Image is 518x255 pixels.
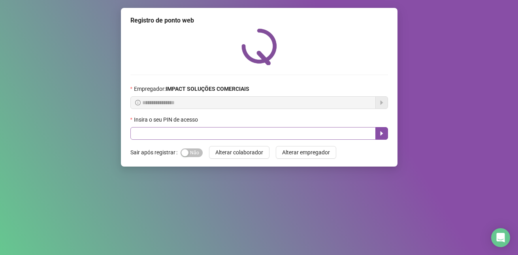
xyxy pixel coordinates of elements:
[215,148,263,157] span: Alterar colaborador
[241,28,277,65] img: QRPoint
[130,146,181,159] label: Sair após registrar
[130,115,203,124] label: Insira o seu PIN de acesso
[135,100,141,105] span: info-circle
[491,228,510,247] div: Open Intercom Messenger
[130,16,388,25] div: Registro de ponto web
[276,146,336,159] button: Alterar empregador
[134,84,249,93] span: Empregador :
[282,148,330,157] span: Alterar empregador
[209,146,269,159] button: Alterar colaborador
[166,86,249,92] strong: IMPACT SOLUÇÕES COMERCIAIS
[379,130,385,137] span: caret-right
